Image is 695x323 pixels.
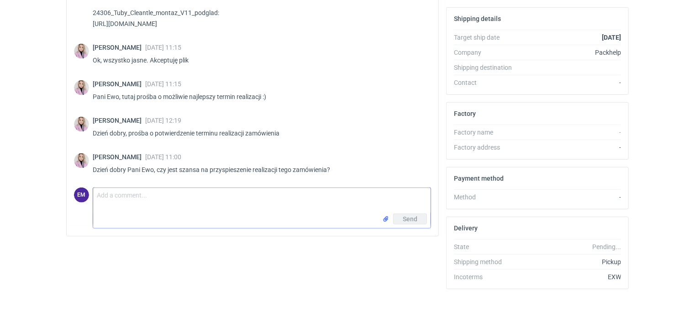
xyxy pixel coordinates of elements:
[454,63,521,72] div: Shipping destination
[592,243,621,250] em: Pending...
[454,48,521,57] div: Company
[521,78,621,87] div: -
[454,257,521,266] div: Shipping method
[93,44,145,51] span: [PERSON_NAME]
[454,15,501,22] h2: Shipping details
[521,128,621,137] div: -
[93,164,424,175] p: Dzień dobry Pani Ewo, czy jest szansa na przyspieszenie realizacji tego zamówienia?
[393,214,427,224] button: Send
[454,224,478,232] h2: Delivery
[74,188,89,203] div: Ewa Mroczkowska
[403,216,417,222] span: Send
[602,34,621,41] strong: [DATE]
[454,193,521,202] div: Method
[145,44,181,51] span: [DATE] 11:15
[93,80,145,88] span: [PERSON_NAME]
[454,110,476,117] h2: Factory
[93,117,145,124] span: [PERSON_NAME]
[521,193,621,202] div: -
[454,242,521,251] div: State
[93,91,424,102] p: Pani Ewo, tutaj prośba o możliwie najlepszy termin realizacji :)
[521,257,621,266] div: Pickup
[74,188,89,203] figcaption: EM
[454,78,521,87] div: Contact
[74,80,89,95] img: Klaudia Wiśniewska
[93,55,424,66] p: Ok, wszystko jasne. Akceptuję plik
[74,44,89,59] img: Klaudia Wiśniewska
[454,33,521,42] div: Target ship date
[521,48,621,57] div: Packhelp
[145,153,181,161] span: [DATE] 11:00
[74,153,89,168] img: Klaudia Wiśniewska
[74,117,89,132] img: Klaudia Wiśniewska
[454,143,521,152] div: Factory address
[145,80,181,88] span: [DATE] 11:15
[454,272,521,281] div: Incoterms
[93,128,424,139] p: Dzień dobry, prośba o potwierdzenie terminu realizacji zamówienia
[521,143,621,152] div: -
[145,117,181,124] span: [DATE] 12:19
[454,175,504,182] h2: Payment method
[93,153,145,161] span: [PERSON_NAME]
[454,128,521,137] div: Factory name
[521,272,621,281] div: EXW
